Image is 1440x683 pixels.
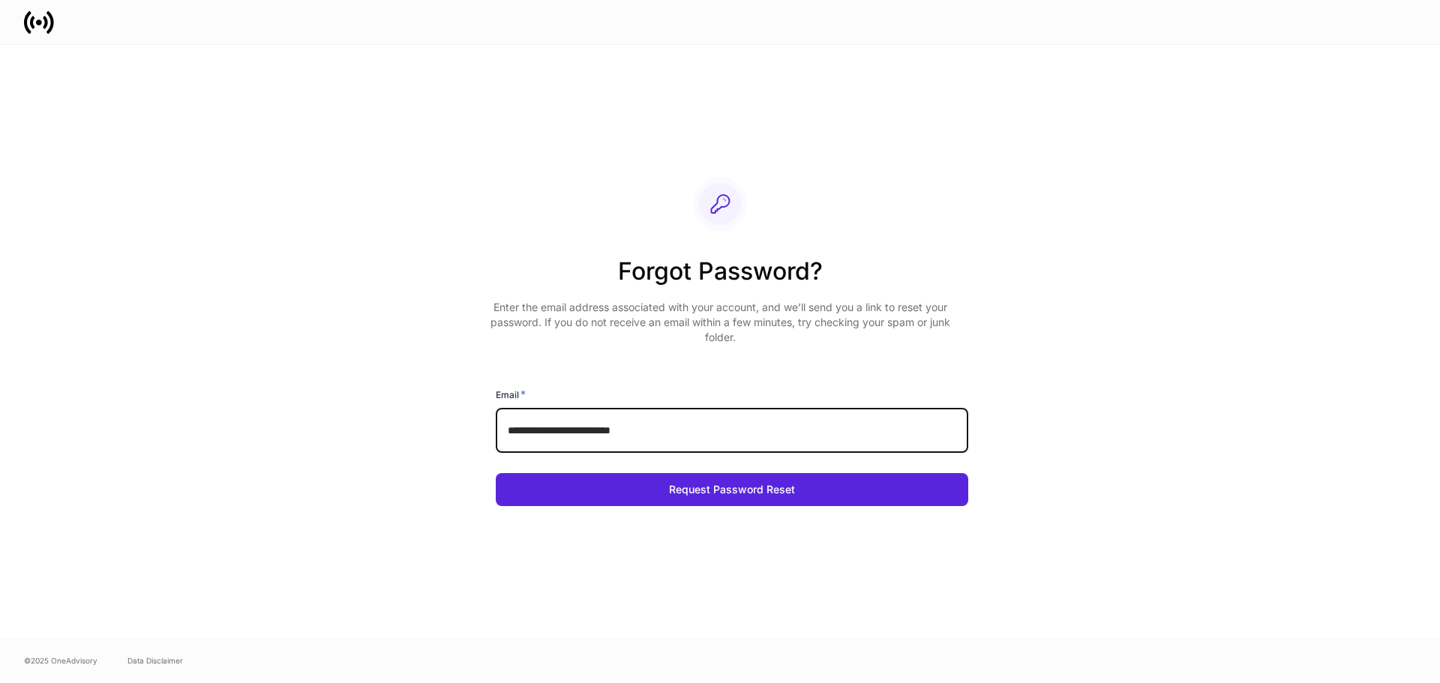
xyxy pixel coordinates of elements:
[496,473,968,506] button: Request Password Reset
[484,300,956,345] p: Enter the email address associated with your account, and we’ll send you a link to reset your pas...
[669,482,795,497] div: Request Password Reset
[484,255,956,300] h2: Forgot Password?
[127,655,183,667] a: Data Disclaimer
[496,387,526,402] h6: Email
[24,655,97,667] span: © 2025 OneAdvisory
